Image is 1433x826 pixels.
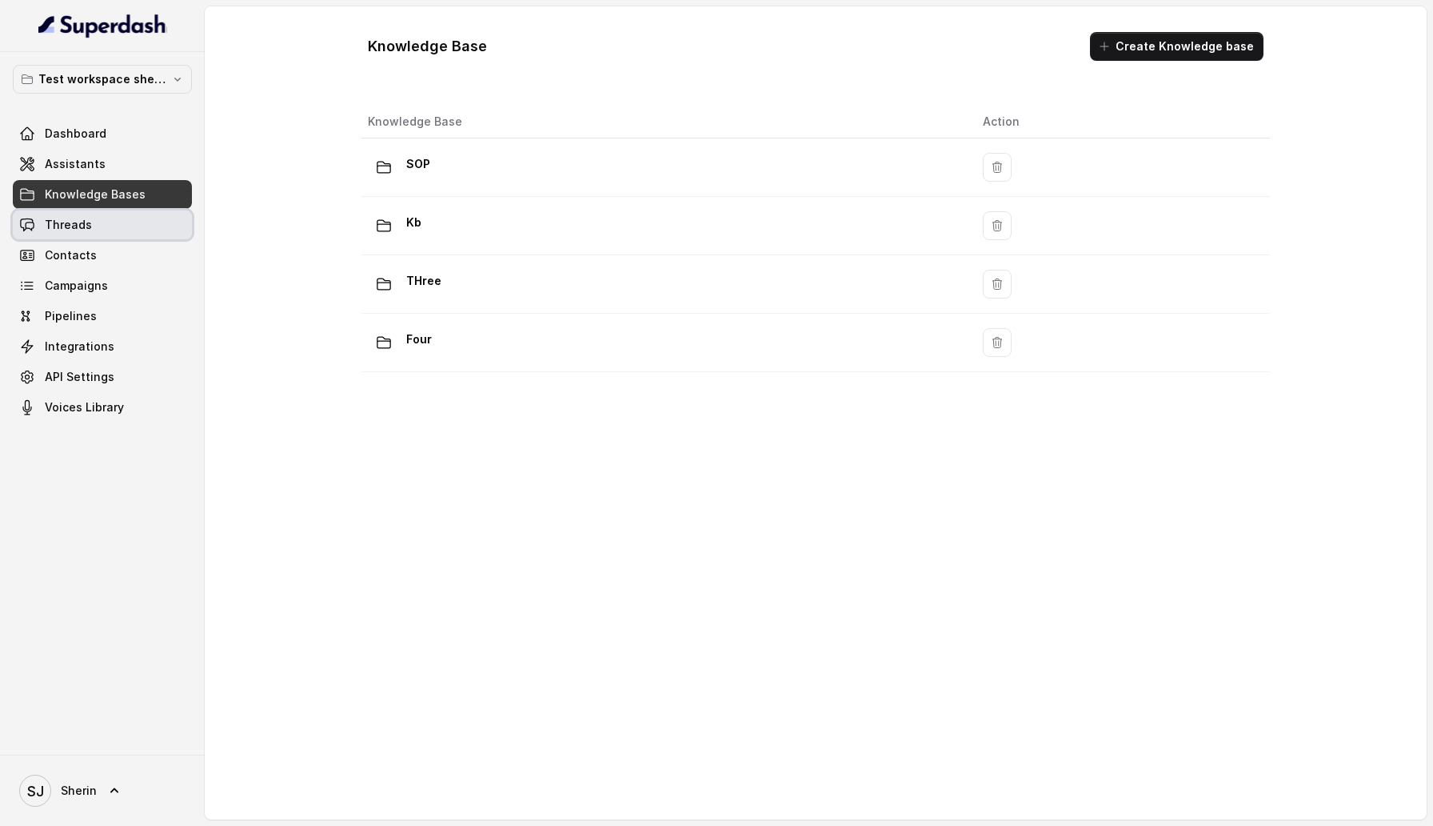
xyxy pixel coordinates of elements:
a: Threads [13,211,192,239]
p: THree [406,268,441,294]
th: Knowledge Base [361,106,970,138]
text: SJ [27,783,44,800]
p: Kb [406,210,421,235]
a: Integrations [13,332,192,361]
a: Assistants [13,150,192,178]
span: Integrations [45,339,114,355]
span: Campaigns [45,278,108,294]
span: Voices Library [45,399,124,415]
span: Knowledge Bases [45,186,146,202]
a: Knowledge Bases [13,180,192,209]
h1: Knowledge Base [368,34,487,59]
span: Pipelines [45,308,97,324]
p: Four [406,327,432,352]
a: Contacts [13,241,192,270]
p: Test workspace sherin - limits of workspace naming [38,70,166,89]
th: Action [970,106,1270,138]
span: Contacts [45,247,97,263]
span: API Settings [45,369,114,385]
a: Dashboard [13,119,192,148]
span: Sherin [61,783,97,799]
span: Threads [45,217,92,233]
button: Test workspace sherin - limits of workspace naming [13,65,192,94]
button: Create Knowledge base [1090,32,1263,61]
a: Campaigns [13,271,192,300]
a: Sherin [13,768,192,813]
a: Pipelines [13,302,192,331]
img: light.svg [38,13,167,38]
span: Assistants [45,156,106,172]
p: SOP [406,151,430,177]
a: API Settings [13,363,192,391]
span: Dashboard [45,126,106,142]
a: Voices Library [13,393,192,422]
